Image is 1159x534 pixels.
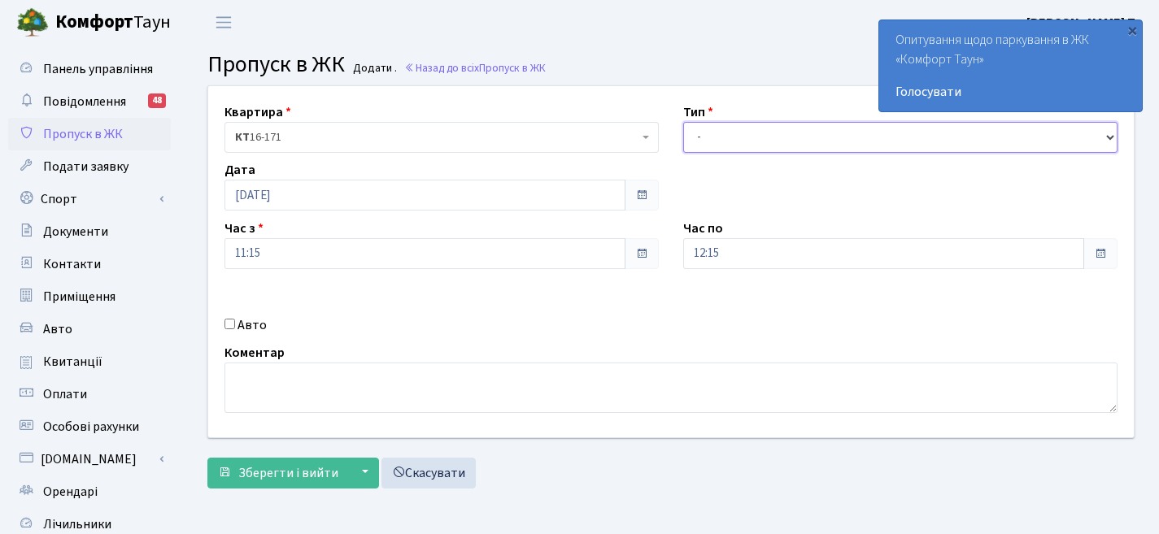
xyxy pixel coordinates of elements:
[8,118,171,150] a: Пропуск в ЖК
[235,129,250,145] b: КТ
[8,410,171,443] a: Особові рахунки
[8,85,171,118] a: Повідомлення48
[43,60,153,78] span: Панель управління
[43,483,98,501] span: Орендарі
[16,7,49,39] img: logo.png
[1124,22,1140,38] div: ×
[8,345,171,378] a: Квитанції
[8,183,171,215] a: Спорт
[404,60,546,76] a: Назад до всіхПропуск в ЖК
[235,129,638,145] span: <b>КТ</b>&nbsp;&nbsp;&nbsp;&nbsp;16-171
[43,385,87,403] span: Оплати
[237,315,267,335] label: Авто
[8,378,171,410] a: Оплати
[43,353,102,371] span: Квитанції
[8,313,171,345] a: Авто
[8,215,171,248] a: Документи
[43,320,72,338] span: Авто
[879,20,1142,111] div: Опитування щодо паркування в ЖК «Комфорт Таун»
[224,160,255,180] label: Дата
[8,280,171,313] a: Приміщення
[8,248,171,280] a: Контакти
[43,223,108,241] span: Документи
[8,53,171,85] a: Панель управління
[224,219,264,238] label: Час з
[224,343,285,363] label: Коментар
[350,62,397,76] small: Додати .
[207,458,349,488] button: Зберегти і вийти
[43,515,111,533] span: Лічильники
[895,82,1126,102] a: Голосувати
[683,102,713,122] label: Тип
[381,458,476,488] a: Скасувати
[479,60,546,76] span: Пропуск в ЖК
[43,288,115,306] span: Приміщення
[55,9,133,35] b: Комфорт
[43,93,126,111] span: Повідомлення
[683,219,723,238] label: Час по
[224,122,659,153] span: <b>КТ</b>&nbsp;&nbsp;&nbsp;&nbsp;16-171
[8,475,171,508] a: Орендарі
[207,48,345,80] span: Пропуск в ЖК
[224,102,291,122] label: Квартира
[8,443,171,475] a: [DOMAIN_NAME]
[43,158,129,176] span: Подати заявку
[43,255,101,273] span: Контакти
[43,125,123,143] span: Пропуск в ЖК
[1026,13,1139,33] a: [PERSON_NAME] П.
[55,9,171,37] span: Таун
[43,418,139,436] span: Особові рахунки
[238,464,338,482] span: Зберегти і вийти
[203,9,244,36] button: Переключити навігацію
[148,93,166,108] div: 48
[8,150,171,183] a: Подати заявку
[1026,14,1139,32] b: [PERSON_NAME] П.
